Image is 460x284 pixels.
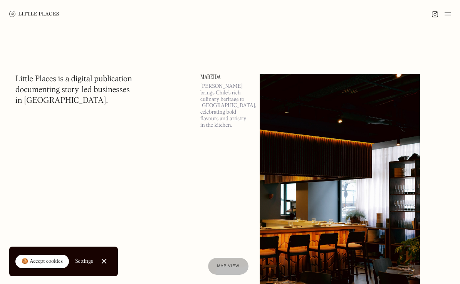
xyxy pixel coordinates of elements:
[200,83,250,129] p: [PERSON_NAME] brings Chile’s rich culinary heritage to [GEOGRAPHIC_DATA], celebrating bold flavou...
[15,255,69,269] a: 🍪 Accept cookies
[208,258,249,275] a: Map view
[22,258,63,266] div: 🍪 Accept cookies
[200,74,250,80] a: Mareida
[217,264,240,268] span: Map view
[75,259,93,264] div: Settings
[96,254,112,269] a: Close Cookie Popup
[15,74,132,106] h1: Little Places is a digital publication documenting story-led businesses in [GEOGRAPHIC_DATA].
[75,253,93,270] a: Settings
